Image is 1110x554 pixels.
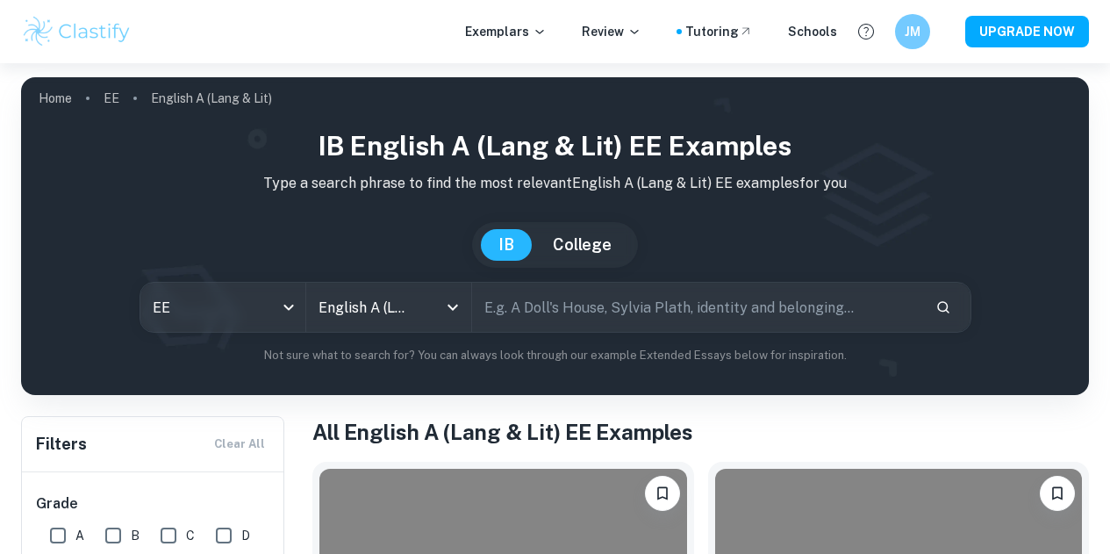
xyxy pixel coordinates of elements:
[104,86,119,111] a: EE
[21,77,1089,395] img: profile cover
[186,526,195,545] span: C
[535,229,629,261] button: College
[131,526,140,545] span: B
[36,493,271,514] h6: Grade
[36,432,87,457] h6: Filters
[903,22,923,41] h6: JM
[851,17,881,47] button: Help and Feedback
[39,86,72,111] a: Home
[151,89,272,108] p: English A (Lang & Lit)
[312,416,1089,448] h1: All English A (Lang & Lit) EE Examples
[465,22,547,41] p: Exemplars
[21,14,132,49] img: Clastify logo
[788,22,837,41] a: Schools
[440,295,465,320] button: Open
[241,526,250,545] span: D
[75,526,84,545] span: A
[582,22,641,41] p: Review
[35,347,1075,364] p: Not sure what to search for? You can always look through our example Extended Essays below for in...
[685,22,753,41] a: Tutoring
[965,16,1089,47] button: UPGRADE NOW
[1040,476,1075,511] button: Bookmark
[481,229,532,261] button: IB
[35,126,1075,166] h1: IB English A (Lang & Lit) EE examples
[35,173,1075,194] p: Type a search phrase to find the most relevant English A (Lang & Lit) EE examples for you
[895,14,930,49] button: JM
[645,476,680,511] button: Bookmark
[140,283,305,332] div: EE
[472,283,921,332] input: E.g. A Doll's House, Sylvia Plath, identity and belonging...
[928,292,958,322] button: Search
